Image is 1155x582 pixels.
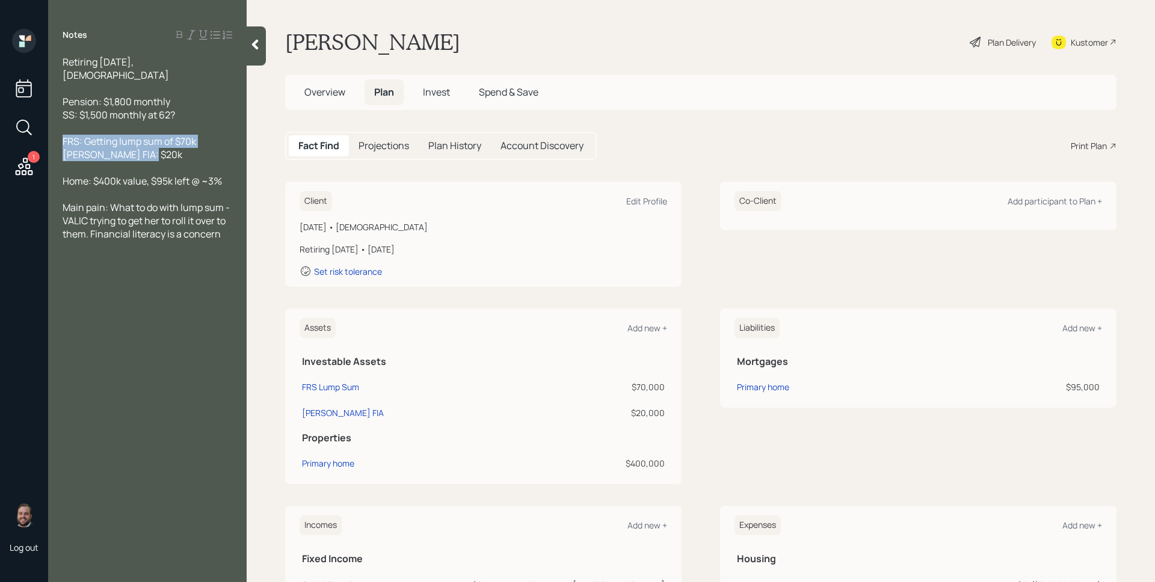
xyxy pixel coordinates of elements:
[627,519,667,531] div: Add new +
[359,140,409,152] h5: Projections
[374,85,394,99] span: Plan
[737,553,1100,565] h5: Housing
[302,432,665,444] h5: Properties
[735,191,781,211] h6: Co-Client
[988,36,1036,49] div: Plan Delivery
[1071,36,1108,49] div: Kustomer
[627,322,667,334] div: Add new +
[300,243,667,256] div: Retiring [DATE] • [DATE]
[298,140,339,152] h5: Fact Find
[546,381,665,393] div: $70,000
[546,406,665,419] div: $20,000
[63,135,196,161] span: FRS: Getting lump sum of $70k [PERSON_NAME] FIA: $20k
[300,191,332,211] h6: Client
[956,381,1100,393] div: $95,000
[500,140,584,152] h5: Account Discovery
[12,503,36,527] img: james-distasi-headshot.png
[302,457,354,470] div: Primary home
[1071,139,1107,152] div: Print Plan
[546,457,665,470] div: $400,000
[63,95,175,121] span: Pension: $1,800 monthly SS: $1,500 monthly at 62?
[302,356,665,367] h5: Investable Assets
[63,29,87,41] label: Notes
[423,85,450,99] span: Invest
[735,515,781,535] h6: Expenses
[626,195,667,207] div: Edit Profile
[737,381,789,393] div: Primary home
[63,174,222,188] span: Home: $400k value, $95k left @ ~3%
[304,85,345,99] span: Overview
[300,515,342,535] h6: Incomes
[63,201,232,240] span: Main pain: What to do with lump sum - VALIC trying to get her to roll it over to them. Financial ...
[428,140,481,152] h5: Plan History
[314,266,382,277] div: Set risk tolerance
[302,406,384,419] div: [PERSON_NAME] FIA
[63,55,169,82] span: Retiring [DATE], [DEMOGRAPHIC_DATA]
[735,318,780,338] h6: Liabilities
[1062,519,1102,531] div: Add new +
[1008,195,1102,207] div: Add participant to Plan +
[1062,322,1102,334] div: Add new +
[300,221,667,233] div: [DATE] • [DEMOGRAPHIC_DATA]
[28,151,40,163] div: 1
[10,542,38,553] div: Log out
[302,553,665,565] h5: Fixed Income
[300,318,336,338] h6: Assets
[479,85,538,99] span: Spend & Save
[737,356,1100,367] h5: Mortgages
[285,29,460,55] h1: [PERSON_NAME]
[302,381,359,393] div: FRS Lump Sum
